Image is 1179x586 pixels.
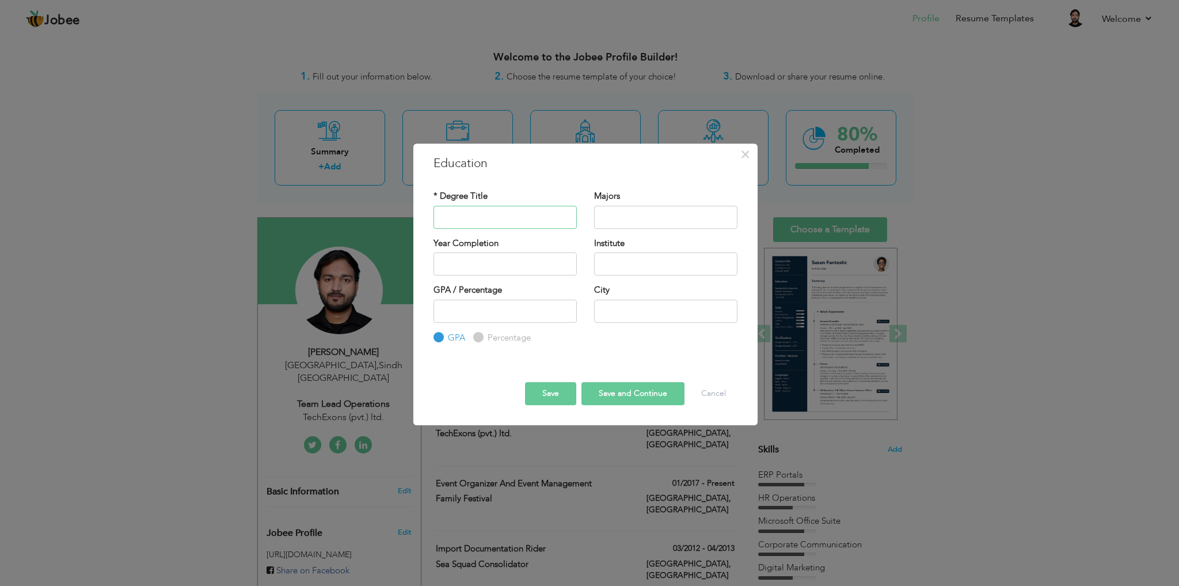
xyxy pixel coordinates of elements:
[433,190,488,202] label: * Degree Title
[433,284,502,296] label: GPA / Percentage
[581,382,684,405] button: Save and Continue
[594,190,620,202] label: Majors
[690,382,737,405] button: Cancel
[736,145,755,164] button: Close
[445,332,465,344] label: GPA
[525,382,576,405] button: Save
[433,155,737,172] h3: Education
[485,332,531,344] label: Percentage
[740,144,750,165] span: ×
[594,237,625,249] label: Institute
[433,237,499,249] label: Year Completion
[594,284,610,296] label: City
